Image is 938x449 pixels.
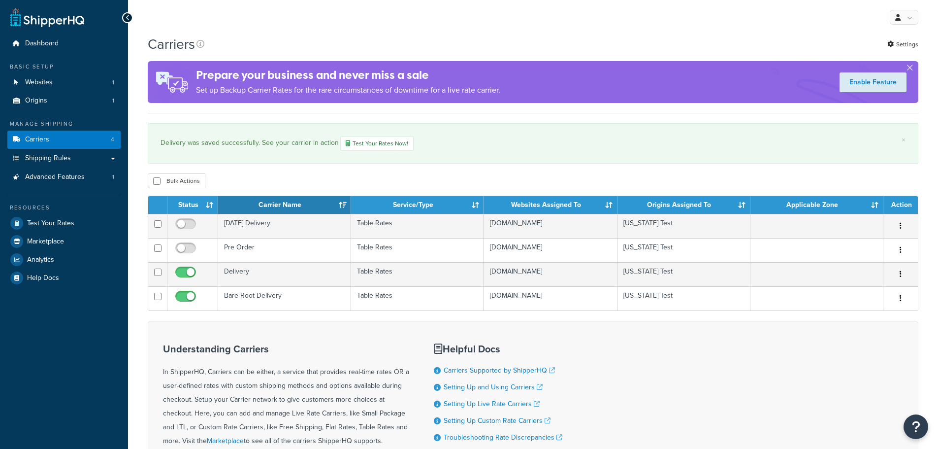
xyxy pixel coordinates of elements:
[883,196,918,214] th: Action
[7,168,121,186] li: Advanced Features
[27,238,64,246] span: Marketplace
[351,214,484,238] td: Table Rates
[351,262,484,286] td: Table Rates
[196,83,500,97] p: Set up Backup Carrier Rates for the rare circumstances of downtime for a live rate carrier.
[218,238,351,262] td: Pre Order
[207,436,244,446] a: Marketplace
[112,97,114,105] span: 1
[196,67,500,83] h4: Prepare your business and never miss a sale
[111,136,114,144] span: 4
[484,262,617,286] td: [DOMAIN_NAME]
[25,154,71,163] span: Shipping Rules
[351,196,484,214] th: Service/Type: activate to sort column ascending
[902,136,906,144] a: ×
[617,238,750,262] td: [US_STATE] Test
[7,131,121,149] a: Carriers 4
[25,39,59,48] span: Dashboard
[484,238,617,262] td: [DOMAIN_NAME]
[7,92,121,110] a: Origins 1
[750,196,883,214] th: Applicable Zone: activate to sort column ascending
[112,78,114,87] span: 1
[25,173,85,181] span: Advanced Features
[7,120,121,128] div: Manage Shipping
[617,196,750,214] th: Origins Assigned To: activate to sort column ascending
[840,72,906,92] a: Enable Feature
[218,214,351,238] td: [DATE] Delivery
[218,196,351,214] th: Carrier Name: activate to sort column ascending
[617,262,750,286] td: [US_STATE] Test
[27,219,74,228] span: Test Your Rates
[7,35,121,53] a: Dashboard
[351,238,484,262] td: Table Rates
[351,286,484,311] td: Table Rates
[904,414,928,439] button: Open Resource Center
[7,214,121,232] a: Test Your Rates
[484,286,617,311] td: [DOMAIN_NAME]
[444,382,543,392] a: Setting Up and Using Carriers
[25,136,49,144] span: Carriers
[10,7,84,27] a: ShipperHQ Home
[444,365,555,376] a: Carriers Supported by ShipperHQ
[7,168,121,186] a: Advanced Features 1
[163,344,409,354] h3: Understanding Carriers
[7,251,121,269] a: Analytics
[444,415,550,426] a: Setting Up Custom Rate Carriers
[7,269,121,287] a: Help Docs
[434,344,562,354] h3: Helpful Docs
[7,204,121,212] div: Resources
[148,173,205,188] button: Bulk Actions
[25,78,53,87] span: Websites
[7,73,121,92] a: Websites 1
[7,73,121,92] li: Websites
[887,37,918,51] a: Settings
[167,196,218,214] th: Status: activate to sort column ascending
[148,35,195,54] h1: Carriers
[444,432,562,443] a: Troubleshooting Rate Discrepancies
[218,286,351,311] td: Bare Root Delivery
[25,97,47,105] span: Origins
[27,256,54,264] span: Analytics
[444,399,540,409] a: Setting Up Live Rate Carriers
[7,92,121,110] li: Origins
[7,149,121,168] a: Shipping Rules
[7,63,121,71] div: Basic Setup
[148,61,196,103] img: ad-rules-rateshop-fe6ec290ccb7230408bd80ed9643f0289d75e0ffd9eb532fc0e269fcd187b520.png
[340,136,414,151] a: Test Your Rates Now!
[27,274,59,282] span: Help Docs
[484,214,617,238] td: [DOMAIN_NAME]
[112,173,114,181] span: 1
[484,196,617,214] th: Websites Assigned To: activate to sort column ascending
[161,136,906,151] div: Delivery was saved successfully. See your carrier in action
[617,286,750,311] td: [US_STATE] Test
[7,233,121,250] a: Marketplace
[7,131,121,149] li: Carriers
[163,344,409,448] div: In ShipperHQ, Carriers can be either, a service that provides real-time rates OR a user-defined r...
[218,262,351,286] td: Delivery
[617,214,750,238] td: [US_STATE] Test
